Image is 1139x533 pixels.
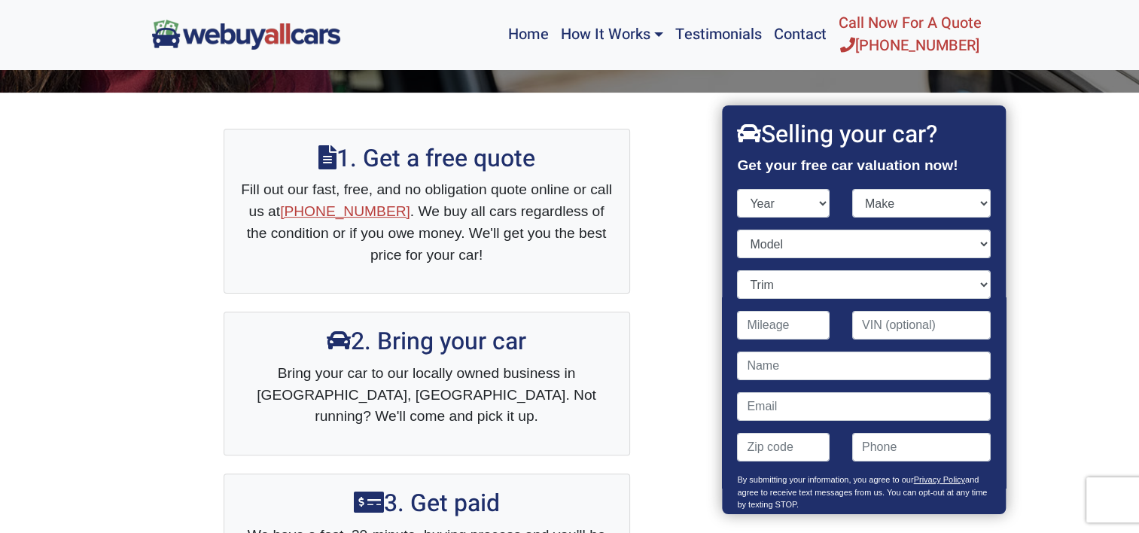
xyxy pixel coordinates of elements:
p: Fill out our fast, free, and no obligation quote online or call us at . We buy all cars regardles... [239,179,614,266]
p: Bring your car to our locally owned business in [GEOGRAPHIC_DATA], [GEOGRAPHIC_DATA]. Not running... [239,363,614,428]
h2: Selling your car? [738,120,991,149]
img: We Buy All Cars in NJ logo [152,20,340,49]
a: Contact [768,6,833,63]
h2: 1. Get a free quote [239,145,614,173]
input: Name [738,352,991,380]
input: VIN (optional) [852,311,991,340]
input: Email [738,392,991,421]
h2: 3. Get paid [239,489,614,518]
a: How It Works [554,6,668,63]
a: Testimonials [669,6,768,63]
input: Phone [852,433,991,461]
a: Privacy Policy [914,475,965,484]
strong: Get your free car valuation now! [738,157,958,173]
a: Home [502,6,554,63]
input: Mileage [738,311,830,340]
a: Call Now For A Quote[PHONE_NUMBER] [833,6,988,63]
p: By submitting your information, you agree to our and agree to receive text messages from us. You ... [738,474,991,519]
a: [PHONE_NUMBER] [280,203,410,219]
h2: 2. Bring your car [239,327,614,356]
input: Zip code [738,433,830,461]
